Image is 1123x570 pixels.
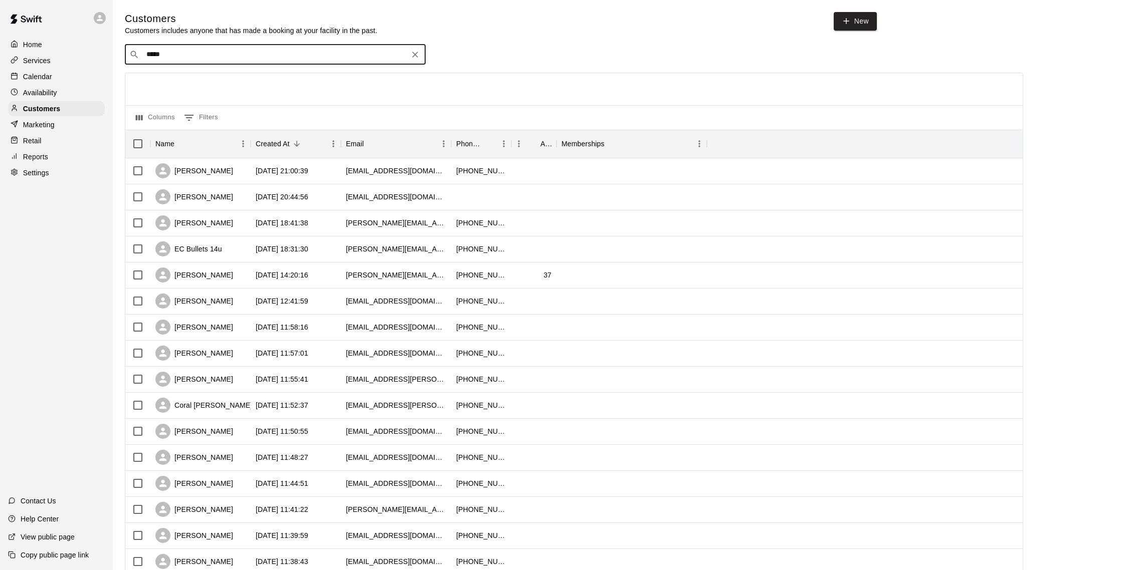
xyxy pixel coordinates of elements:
[834,12,877,31] a: New
[346,426,446,436] div: kpinkerton.kandz@gmail.com
[451,130,511,158] div: Phone Number
[21,496,56,506] p: Contact Us
[23,104,60,114] p: Customers
[155,372,233,387] div: [PERSON_NAME]
[23,72,52,82] p: Calendar
[456,478,506,488] div: +15617796229
[456,270,506,280] div: +18053126562
[174,137,189,151] button: Sort
[605,137,619,151] button: Sort
[256,400,308,410] div: 2025-09-06 11:52:37
[456,556,506,566] div: +15613830998
[346,452,446,462] div: taylorshinabery@gmail.com
[346,348,446,358] div: zakhackett45@gmail.com
[23,136,42,146] p: Retail
[482,137,496,151] button: Sort
[256,426,308,436] div: 2025-09-06 11:50:55
[256,270,308,280] div: 2025-09-08 14:20:16
[456,426,506,436] div: +15615434294
[21,550,89,560] p: Copy public page link
[543,270,551,280] div: 37
[155,189,233,204] div: [PERSON_NAME]
[155,320,233,335] div: [PERSON_NAME]
[155,528,233,543] div: [PERSON_NAME]
[155,554,233,569] div: [PERSON_NAME]
[256,504,308,514] div: 2025-09-06 11:41:22
[692,136,707,151] button: Menu
[561,130,605,158] div: Memberships
[256,322,308,332] div: 2025-09-06 11:58:16
[125,12,378,26] h5: Customers
[8,133,105,148] a: Retail
[256,218,308,228] div: 2025-09-09 18:41:38
[21,514,59,524] p: Help Center
[256,244,308,254] div: 2025-09-09 18:31:30
[346,374,446,384] div: itamara.starcher@gmail.com
[150,130,251,158] div: Name
[456,244,506,254] div: +19546542884
[456,218,506,228] div: +15617017379
[256,556,308,566] div: 2025-09-06 11:38:43
[23,152,48,162] p: Reports
[346,400,446,410] div: coral.recchio@icloud.com
[256,478,308,488] div: 2025-09-06 11:44:51
[456,452,506,462] div: +15619855194
[256,530,308,540] div: 2025-09-06 11:39:59
[511,136,526,151] button: Menu
[23,88,57,98] p: Availability
[155,241,222,256] div: EC Bullets 14u
[346,244,446,254] div: jeff@ecbulletspremier.org
[346,530,446,540] div: francesnapolitano@me.com
[8,149,105,164] a: Reports
[436,136,451,151] button: Menu
[346,556,446,566] div: ashdressage96@gmail.com
[155,267,233,282] div: [PERSON_NAME]
[155,476,233,491] div: [PERSON_NAME]
[236,136,251,151] button: Menu
[181,110,221,126] button: Show filters
[8,101,105,116] div: Customers
[155,163,233,178] div: [PERSON_NAME]
[133,110,177,126] button: Select columns
[456,322,506,332] div: +18137319743
[251,130,341,158] div: Created At
[8,53,105,68] a: Services
[346,166,446,176] div: pbprospects923@gmail.com
[256,374,308,384] div: 2025-09-06 11:55:41
[456,400,506,410] div: +15617550814
[511,130,556,158] div: Age
[364,137,378,151] button: Sort
[456,504,506,514] div: +16123604076
[23,56,51,66] p: Services
[155,450,233,465] div: [PERSON_NAME]
[346,130,364,158] div: Email
[21,532,75,542] p: View public page
[256,452,308,462] div: 2025-09-06 11:48:27
[8,85,105,100] a: Availability
[456,374,506,384] div: +19547324283
[125,26,378,36] p: Customers includes anyone that has made a booking at your facility in the past.
[23,168,49,178] p: Settings
[8,37,105,52] a: Home
[456,348,506,358] div: +19547933160
[408,48,422,62] button: Clear
[346,478,446,488] div: garciajan60@gmail.com
[155,398,252,413] div: Coral [PERSON_NAME]
[456,166,506,176] div: +15613298676
[556,130,707,158] div: Memberships
[456,130,482,158] div: Phone Number
[346,270,446,280] div: andrew@edatapay.com
[346,192,446,202] div: greyes000g@yahoo.com
[326,136,341,151] button: Menu
[496,136,511,151] button: Menu
[290,137,304,151] button: Sort
[256,130,290,158] div: Created At
[155,424,233,439] div: [PERSON_NAME]
[8,69,105,84] a: Calendar
[456,530,506,540] div: +15616333665
[256,296,308,306] div: 2025-09-06 12:41:59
